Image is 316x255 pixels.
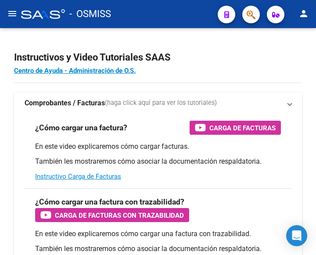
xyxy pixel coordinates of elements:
span: (haga click aquí para ver los tutoriales) [105,98,217,108]
span: Carga de Facturas [209,122,276,133]
p: En este video explicaremos cómo cargar una factura con trazabilidad. [35,229,281,239]
p: También les mostraremos cómo asociar la documentación respaldatoria. [35,157,281,166]
p: También les mostraremos cómo asociar la documentación respaldatoria. [35,244,281,254]
h2: Instructivos y Video Tutoriales SAAS [14,49,302,66]
button: Carga de Facturas con Trazabilidad [35,208,189,222]
button: Carga de Facturas [190,121,281,135]
span: Carga de Facturas con Trazabilidad [55,210,184,221]
mat-expansion-panel-header: Comprobantes / Facturas(haga click aquí para ver los tutoriales) [14,93,302,114]
a: Centro de Ayuda - Administración de O.S. [14,67,136,75]
a: Instructivo Carga de Facturas [35,172,121,180]
strong: Comprobantes / Facturas [25,98,105,108]
span: - OSMISS [69,4,111,24]
h3: ¿Cómo cargar una factura con trazabilidad? [35,196,184,208]
h3: ¿Cómo cargar una factura? [35,122,127,134]
mat-icon: person [298,8,309,19]
div: Open Intercom Messenger [286,225,307,246]
p: En este video explicaremos cómo cargar facturas. [35,142,281,151]
mat-icon: menu [7,8,18,19]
